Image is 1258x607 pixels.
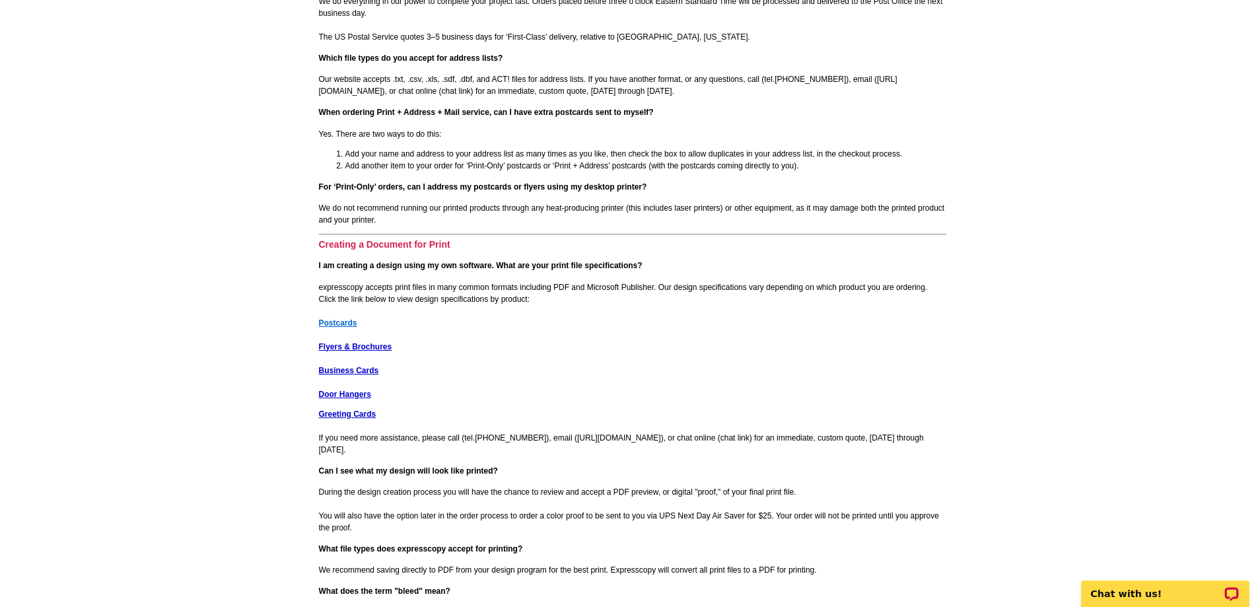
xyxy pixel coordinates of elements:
[319,410,376,419] a: Greeting Cards
[319,564,946,576] p: We recommend saving directly to PDF from your design program for the best print. Expresscopy will...
[319,390,371,399] a: Door Hangers
[319,366,379,375] a: Business Cards
[319,54,946,63] h4: Which file types do you accept for address lists?
[345,160,946,172] li: Add another item to your order for ‘Print-Only’ postcards or ‘Print + Address’ postcards (with th...
[319,202,946,226] p: We do not recommend running our printed products through any heat-producing printer (this include...
[345,148,946,160] li: Add your name and address to your address list as many times as you like, then check the box to a...
[319,318,357,328] a: Postcards
[319,238,946,250] h3: Creating a Document for Print
[319,342,392,351] a: Flyers & Brochures
[319,486,946,534] p: During the design creation process you will have the chance to review and accept a PDF preview, o...
[319,73,946,97] p: Our website accepts .txt, .csv, .xls, .sdf, .dbf, and ACT! files for address lists. If you have a...
[319,281,946,400] p: expresscopy accepts print files in many common formats including PDF and Microsoft Publisher. Our...
[1072,565,1258,607] iframe: LiveChat chat widget
[319,261,946,270] h4: I am creating a design using my own software. What are your print file specifications?
[319,466,946,476] h4: Can I see what my design will look like printed?
[319,128,946,140] p: Yes. There are two ways to do this:
[319,408,946,456] p: If you need more assistance, please call (tel.[PHONE_NUMBER]), email ([URL][DOMAIN_NAME]), or cha...
[319,182,946,192] h4: For ‘Print-Only’ orders, can I address my postcards or flyers using my desktop printer?
[319,587,946,596] h4: What does the term "bleed" mean?
[319,544,946,553] h4: What file types does expresscopy accept for printing?
[319,108,946,117] h4: When ordering Print + Address + Mail service, can I have extra postcards sent to myself?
